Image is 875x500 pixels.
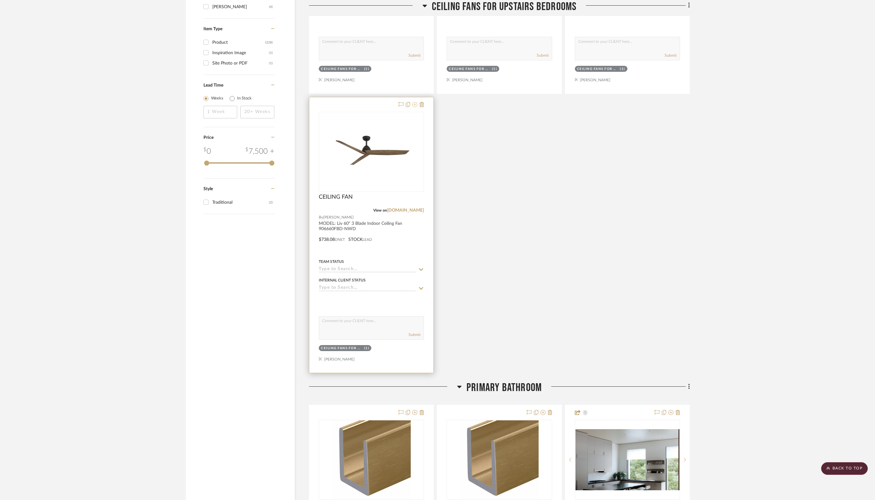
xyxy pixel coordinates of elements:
[203,27,222,31] span: Item Type
[319,267,416,273] input: Type to Search…
[575,429,679,490] img: WHISPERFIT REGRESSED LIGHTING
[577,67,619,71] div: Ceiling fans for upstairs bedrooms
[466,381,542,395] span: Primary Bathroom
[203,187,213,191] span: Style
[447,420,552,499] div: 0
[460,420,539,499] img: Brixwell SDCD38SB-CCP72Click To Copy Satin Brass 3/8" Fixed Panel Shower Door Deep U-Channel - 72...
[212,2,269,12] div: [PERSON_NAME]
[327,112,415,191] img: CEILING FAN
[821,462,868,475] scroll-to-top-button: BACK TO TOP
[203,135,214,140] span: Price
[269,48,273,58] div: (1)
[665,53,677,58] button: Submit
[364,67,369,71] div: (1)
[245,146,274,157] div: 7,500 +
[321,346,363,351] div: Ceiling fans for upstairs bedrooms
[319,194,353,201] span: CEILING FAN
[373,208,387,212] span: View on
[620,67,625,71] div: (1)
[387,208,424,213] a: [DOMAIN_NAME]
[321,67,363,71] div: Ceiling fans for upstairs bedrooms
[332,420,411,499] img: Brixwell SDCD38SB-CCP36Click To Copy Satin Brass 3/8" Fixed Panel Shower Door Deep U-Channel - 36...
[319,259,344,264] div: Team Status
[319,277,366,283] div: Internal Client Status
[212,37,265,48] div: Product
[211,95,223,102] label: Weeks
[323,214,354,220] span: [PERSON_NAME]
[319,285,416,291] input: Type to Search…
[319,112,424,191] div: 0
[212,48,269,58] div: Inspiration Image
[319,214,323,220] span: By
[449,67,490,71] div: Ceiling fans for upstairs bedrooms
[237,95,252,102] label: In Stock
[269,2,273,12] div: (4)
[203,146,211,157] div: 0
[364,346,369,351] div: (1)
[269,58,273,68] div: (1)
[409,53,420,58] button: Submit
[492,67,497,71] div: (1)
[203,83,223,88] span: Lead Time
[265,37,273,48] div: (228)
[269,197,273,207] div: (2)
[537,53,549,58] button: Submit
[212,58,269,68] div: Site Photo or PDF
[409,332,420,338] button: Submit
[203,106,237,118] input: 1 Week
[241,106,275,118] input: 20+ Weeks
[212,197,269,207] div: Traditional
